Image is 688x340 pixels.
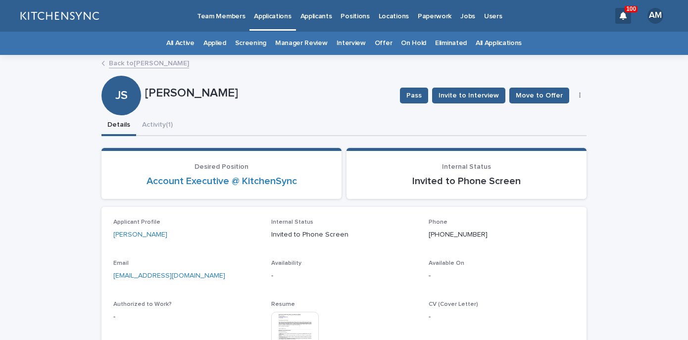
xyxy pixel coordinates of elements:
span: Internal Status [271,219,313,225]
span: Resume [271,301,295,307]
span: Internal Status [442,163,491,170]
a: Back to[PERSON_NAME] [109,57,189,68]
a: Applied [203,32,226,55]
a: All Active [166,32,195,55]
span: Authorized to Work? [113,301,172,307]
p: [PERSON_NAME] [145,86,392,100]
span: Move to Offer [516,91,563,100]
button: Move to Offer [509,88,569,103]
a: Account Executive @ KitchenSync [147,175,297,187]
p: - [271,271,417,281]
a: Screening [235,32,266,55]
a: Eliminated [435,32,467,55]
a: All Applications [476,32,522,55]
button: Activity (1) [136,115,179,136]
a: Interview [337,32,366,55]
button: Details [101,115,136,136]
p: - [429,271,575,281]
div: AM [647,8,663,24]
a: Manager Review [275,32,328,55]
span: Phone [429,219,447,225]
img: lGNCzQTxQVKGkIr0XjOy [20,6,99,26]
a: Offer [375,32,392,55]
a: [PERSON_NAME] [113,230,167,240]
span: CV (Cover Letter) [429,301,478,307]
p: Invited to Phone Screen [271,230,417,240]
span: Invite to Interview [439,91,499,100]
p: - [429,312,575,322]
p: - [113,312,259,322]
a: On Hold [401,32,426,55]
a: [EMAIL_ADDRESS][DOMAIN_NAME] [113,272,225,279]
a: [PHONE_NUMBER] [429,231,488,238]
div: 100 [615,8,631,24]
span: Availability [271,260,301,266]
div: JS [101,49,141,102]
span: Available On [429,260,464,266]
span: Email [113,260,129,266]
span: Desired Position [195,163,248,170]
span: Pass [406,91,422,100]
button: Invite to Interview [432,88,505,103]
span: Applicant Profile [113,219,160,225]
p: 100 [626,5,636,12]
button: Pass [400,88,428,103]
p: Invited to Phone Screen [358,175,575,187]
